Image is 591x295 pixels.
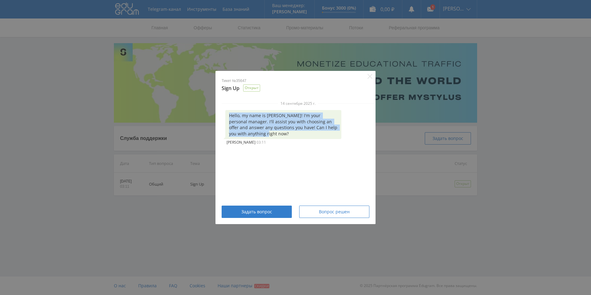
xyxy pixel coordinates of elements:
span: Вопрос решен [319,209,350,214]
span: 03:11 [256,140,266,145]
button: Вопрос решен [299,206,369,218]
button: Задать вопрос [222,206,292,218]
p: Тикет №35647 [222,78,369,84]
span: Задать вопрос [241,209,272,214]
span: 14 сентября 2025 г. [278,101,318,106]
div: Hello, my name is [PERSON_NAME]! I'm your personal manager. I'll assist you with choosing an offe... [225,110,341,139]
button: Close [368,74,372,79]
div: Sign Up [222,78,369,92]
div: Открыт [243,84,260,92]
span: [PERSON_NAME] [227,140,256,145]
